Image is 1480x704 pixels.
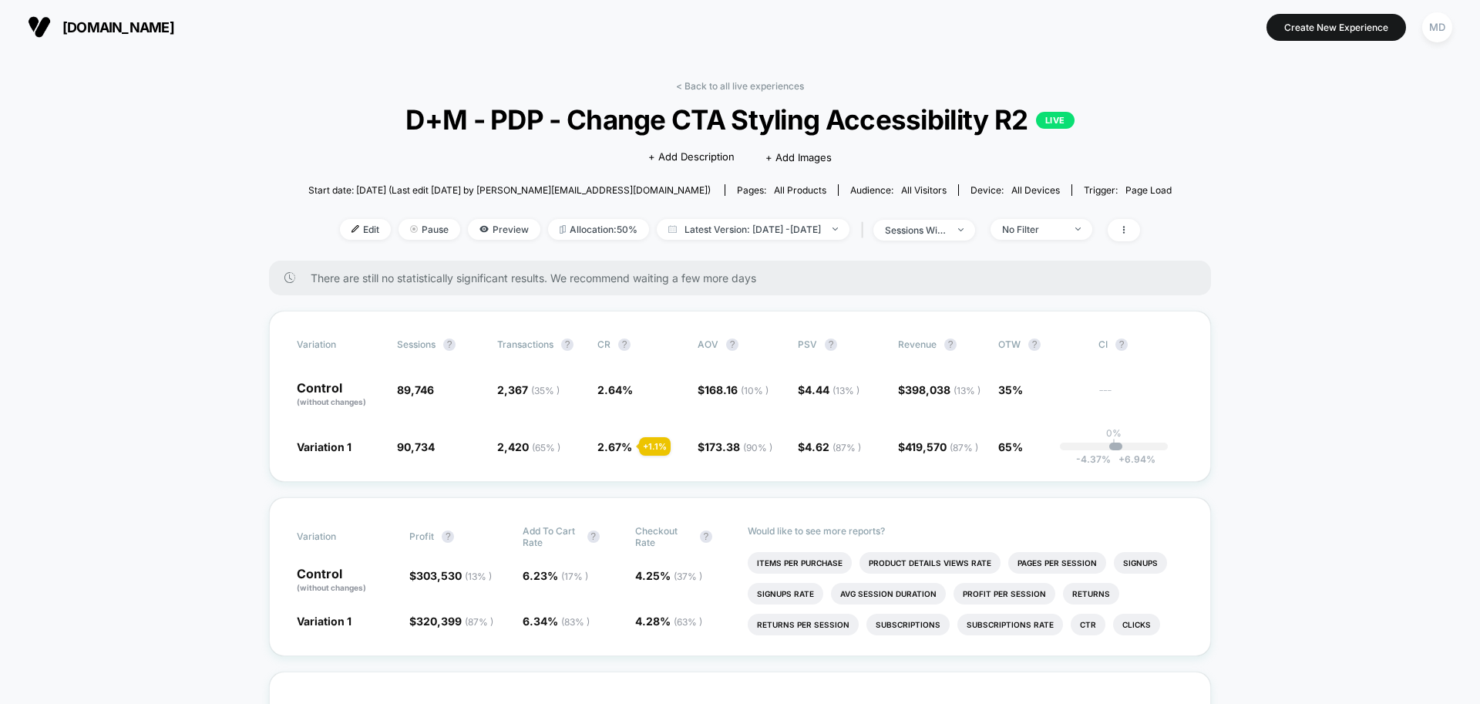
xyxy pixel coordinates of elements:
span: ( 37 % ) [674,571,702,582]
span: (without changes) [297,583,366,592]
button: ? [825,339,837,351]
img: end [410,225,418,233]
img: end [832,227,838,231]
li: Subscriptions [866,614,950,635]
span: Add To Cart Rate [523,525,580,548]
span: ( 83 % ) [561,616,590,628]
div: + 1.1 % [639,437,671,456]
span: Pause [399,219,460,240]
span: ( 63 % ) [674,616,702,628]
img: edit [351,225,359,233]
span: $ [409,569,492,582]
span: D+M - PDP - Change CTA Styling Accessibility R2 [351,103,1128,136]
p: Would like to see more reports? [748,525,1183,537]
span: ( 13 % ) [465,571,492,582]
button: ? [442,531,454,543]
button: MD [1418,12,1457,43]
li: Returns Per Session [748,614,859,635]
span: $ [698,383,769,396]
span: AOV [698,339,718,350]
li: Product Details Views Rate [859,552,1001,574]
span: 90,734 [397,440,435,453]
span: Revenue [898,339,937,350]
span: ( 87 % ) [950,442,978,453]
span: Variation [297,525,382,548]
div: Pages: [737,184,826,196]
span: All Visitors [901,184,947,196]
span: 2,367 [497,383,560,396]
span: all devices [1011,184,1060,196]
span: [DOMAIN_NAME] [62,19,174,35]
span: Variation 1 [297,615,351,628]
span: + [1118,453,1125,465]
span: $ [898,440,978,453]
span: Allocation: 50% [548,219,649,240]
span: $ [798,440,861,453]
span: ( 17 % ) [561,571,588,582]
button: [DOMAIN_NAME] [23,15,179,39]
span: 4.62 [805,440,861,453]
span: Start date: [DATE] (Last edit [DATE] by [PERSON_NAME][EMAIL_ADDRESS][DOMAIN_NAME]) [308,184,711,196]
span: 398,038 [905,383,980,396]
span: ( 65 % ) [532,442,560,453]
span: Checkout Rate [635,525,692,548]
span: 419,570 [905,440,978,453]
span: $ [898,383,980,396]
span: 2,420 [497,440,560,453]
div: MD [1422,12,1452,42]
button: ? [726,339,738,351]
button: ? [443,339,456,351]
span: Variation 1 [297,440,351,453]
button: ? [1115,339,1128,351]
span: 4.44 [805,383,859,396]
li: Signups [1114,552,1167,574]
span: 303,530 [416,569,492,582]
li: Returns [1063,583,1119,605]
span: ( 90 % ) [743,442,772,453]
span: 320,399 [416,615,493,628]
span: (without changes) [297,397,366,406]
span: + Add Description [648,150,735,165]
span: 6.34 % [523,615,590,628]
li: Avg Session Duration [831,583,946,605]
span: 89,746 [397,383,434,396]
p: | [1112,439,1115,450]
button: ? [700,531,712,543]
a: < Back to all live experiences [676,80,804,92]
button: Create New Experience [1266,14,1406,41]
li: Ctr [1071,614,1105,635]
div: sessions with impression [885,224,947,236]
span: Device: [958,184,1071,196]
div: No Filter [1002,224,1064,235]
img: Visually logo [28,15,51,39]
button: ? [944,339,957,351]
span: --- [1098,386,1183,408]
span: Preview [468,219,540,240]
button: ? [561,339,573,351]
span: -4.37 % [1076,453,1111,465]
li: Pages Per Session [1008,552,1106,574]
span: Latest Version: [DATE] - [DATE] [657,219,849,240]
span: Sessions [397,339,436,350]
span: 2.64 % [597,383,633,396]
span: ( 10 % ) [741,385,769,396]
img: calendar [668,225,677,233]
img: rebalance [560,225,566,234]
img: end [958,228,964,231]
span: 173.38 [705,440,772,453]
span: 6.94 % [1111,453,1155,465]
span: ( 87 % ) [465,616,493,628]
span: ( 13 % ) [832,385,859,396]
p: Control [297,382,382,408]
li: Items Per Purchase [748,552,852,574]
button: ? [1028,339,1041,351]
li: Subscriptions Rate [957,614,1063,635]
span: 4.28 % [635,615,702,628]
span: all products [774,184,826,196]
span: | [857,219,873,241]
span: CI [1098,339,1183,351]
span: Transactions [497,339,553,350]
span: 6.23 % [523,569,588,582]
li: Signups Rate [748,583,823,605]
span: 35% [998,383,1023,396]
